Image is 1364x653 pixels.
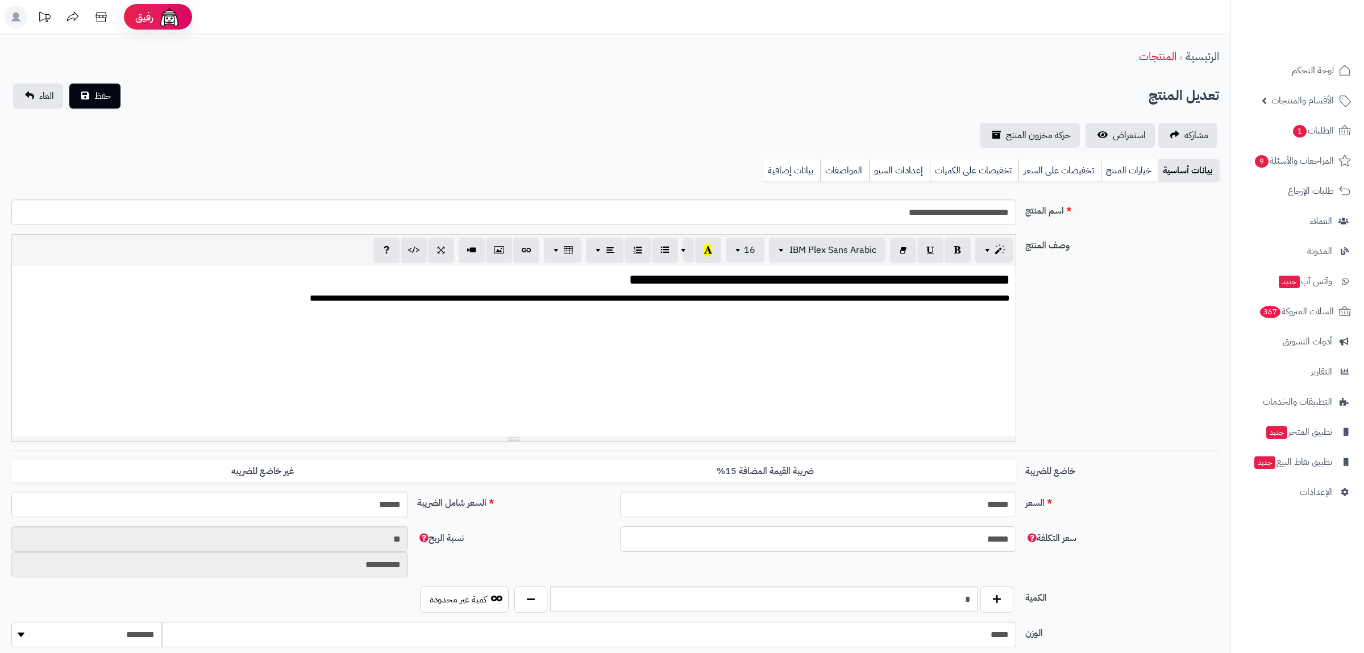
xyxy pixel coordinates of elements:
span: نسبة الربح [417,531,464,545]
img: ai-face.png [158,6,181,28]
span: 16 [744,243,755,257]
a: المدونة [1238,238,1357,265]
a: بيانات إضافية [763,159,820,182]
a: العملاء [1238,207,1357,235]
label: السعر شامل الضريبة [413,492,616,510]
h2: تعديل المنتج [1149,84,1219,107]
a: أدوات التسويق [1238,328,1357,355]
span: استعراض [1113,128,1146,142]
a: تطبيق نقاط البيعجديد [1238,448,1357,476]
a: تخفيضات على السعر [1018,159,1101,182]
a: لوحة التحكم [1238,57,1357,84]
span: سعر التكلفة [1025,531,1076,545]
button: حفظ [69,84,120,109]
a: المنتجات [1139,48,1176,65]
label: الكمية [1021,587,1224,605]
a: إعدادات السيو [869,159,930,182]
span: تطبيق نقاط البيع [1253,454,1332,470]
span: رفيق [135,10,153,24]
a: تحديثات المنصة [30,6,59,31]
button: IBM Plex Sans Arabic [769,238,885,263]
a: استعراض [1086,123,1155,148]
span: الطلبات [1292,123,1334,139]
span: أدوات التسويق [1283,334,1332,350]
a: الرئيسية [1186,48,1219,65]
span: المراجعات والأسئلة [1254,153,1334,169]
a: تطبيق المتجرجديد [1238,418,1357,446]
a: خيارات المنتج [1101,159,1158,182]
span: وآتس آب [1278,273,1332,289]
label: السعر [1021,492,1224,510]
span: الأقسام والمنتجات [1271,93,1334,109]
span: تطبيق المتجر [1265,424,1332,440]
a: التطبيقات والخدمات [1238,388,1357,415]
label: خاضع للضريبة [1021,460,1224,478]
label: غير خاضع للضريبه [11,460,514,483]
a: السلات المتروكة367 [1238,298,1357,325]
label: اسم المنتج [1021,199,1224,218]
a: حركة مخزون المنتج [980,123,1080,148]
a: وآتس آبجديد [1238,268,1357,295]
span: جديد [1279,276,1300,288]
a: مشاركه [1158,123,1217,148]
span: الغاء [39,89,54,103]
span: 367 [1259,306,1280,319]
a: الطلبات1 [1238,117,1357,144]
span: جديد [1254,456,1275,469]
span: حفظ [94,89,111,103]
label: وصف المنتج [1021,234,1224,252]
span: العملاء [1310,213,1332,229]
button: 16 [726,238,764,263]
a: الغاء [13,84,63,109]
span: 1 [1293,125,1307,138]
a: التقارير [1238,358,1357,385]
span: التقارير [1311,364,1332,380]
span: لوحة التحكم [1292,63,1334,78]
a: تخفيضات على الكميات [930,159,1018,182]
a: الإعدادات [1238,479,1357,506]
a: بيانات أساسية [1158,159,1219,182]
span: السلات المتروكة [1259,303,1334,319]
a: المراجعات والأسئلة9 [1238,147,1357,174]
span: IBM Plex Sans Arabic [789,243,876,257]
span: طلبات الإرجاع [1288,183,1334,199]
a: طلبات الإرجاع [1238,177,1357,205]
label: ضريبة القيمة المضافة 15% [514,460,1016,483]
span: المدونة [1307,243,1332,259]
label: الوزن [1021,622,1224,640]
span: الإعدادات [1300,484,1332,500]
span: التطبيقات والخدمات [1263,394,1332,410]
span: 9 [1255,155,1269,168]
span: حركة مخزون المنتج [1006,128,1071,142]
a: المواصفات [820,159,869,182]
span: جديد [1266,426,1287,439]
img: logo-2.png [1287,26,1353,49]
span: مشاركه [1184,128,1208,142]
